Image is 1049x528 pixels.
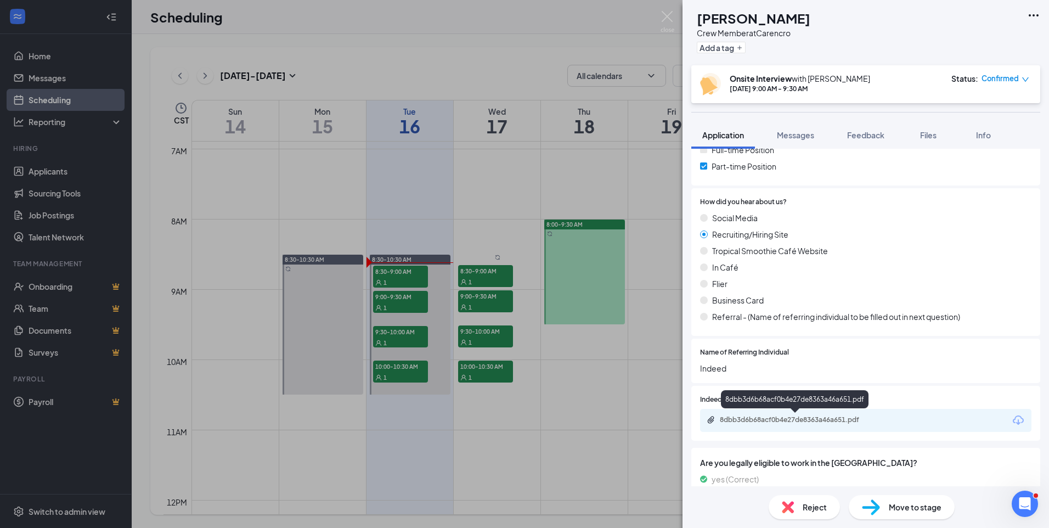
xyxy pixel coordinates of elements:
[697,27,810,38] div: Crew Member at Carencro
[1012,491,1038,517] iframe: Intercom live chat
[712,278,727,290] span: Flier
[951,73,978,84] div: Status :
[712,311,960,323] span: Referral - (Name of referring individual to be filled out in next question)
[730,74,792,83] b: Onsite Interview
[712,294,764,306] span: Business Card
[697,9,810,27] h1: [PERSON_NAME]
[697,42,746,53] button: PlusAdd a tag
[976,130,991,140] span: Info
[700,362,1031,374] span: Indeed
[712,261,738,273] span: In Café
[712,473,759,485] span: yes (Correct)
[700,395,748,405] span: Indeed Resume
[721,390,868,408] div: 8dbb3d6b68acf0b4e27de8363a46a651.pdf
[889,501,941,513] span: Move to stage
[982,73,1019,84] span: Confirmed
[712,245,828,257] span: Tropical Smoothie Café Website
[712,144,774,156] span: Full-time Position
[803,501,827,513] span: Reject
[712,228,788,240] span: Recruiting/Hiring Site
[847,130,884,140] span: Feedback
[707,415,715,424] svg: Paperclip
[777,130,814,140] span: Messages
[712,212,758,224] span: Social Media
[1027,9,1040,22] svg: Ellipses
[712,160,776,172] span: Part-time Position
[920,130,937,140] span: Files
[1022,76,1029,83] span: down
[700,347,789,358] span: Name of Referring Individual
[730,84,870,93] div: [DATE] 9:00 AM - 9:30 AM
[730,73,870,84] div: with [PERSON_NAME]
[700,197,787,207] span: How did you hear about us?
[1012,414,1025,427] svg: Download
[720,415,873,424] div: 8dbb3d6b68acf0b4e27de8363a46a651.pdf
[700,457,1031,469] span: Are you legally eligible to work in the [GEOGRAPHIC_DATA]?
[702,130,744,140] span: Application
[707,415,884,426] a: Paperclip8dbb3d6b68acf0b4e27de8363a46a651.pdf
[736,44,743,51] svg: Plus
